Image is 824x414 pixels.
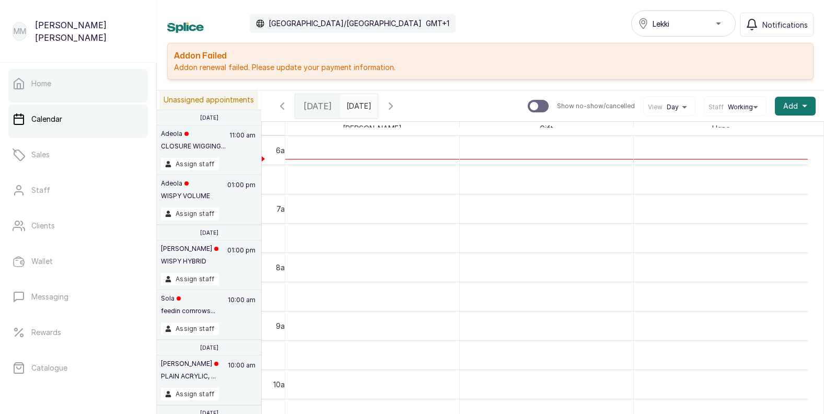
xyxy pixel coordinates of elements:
p: 11:00 am [228,130,257,158]
p: CLOSURE WIGGING... [161,142,226,151]
h2: Addon Failed [174,50,807,62]
span: Notifications [762,19,808,30]
span: [DATE] [304,100,332,112]
p: Sales [31,149,50,160]
p: WISPY HYBRID [161,257,218,266]
p: Messaging [31,292,68,302]
p: WISPY VOLUME [161,192,210,200]
p: 01:00 pm [226,179,257,208]
span: Lekki [653,18,669,29]
p: Sola [161,294,215,303]
span: View [648,103,663,111]
a: Wallet [8,247,148,276]
span: Day [667,103,679,111]
button: Assign staff [161,158,219,170]
span: Staff [709,103,724,111]
p: Home [31,78,51,89]
a: Catalogue [8,353,148,383]
button: Add [775,97,816,116]
p: [DATE] [200,114,218,121]
span: Hene [710,122,732,135]
button: Assign staff [161,323,219,335]
p: Rewards [31,327,61,338]
div: [DATE] [295,94,340,118]
p: GMT+1 [426,18,449,29]
a: Sales [8,140,148,169]
p: [GEOGRAPHIC_DATA]/[GEOGRAPHIC_DATA] [269,18,422,29]
p: Clients [31,221,55,231]
div: 10am [271,379,293,390]
a: Rewards [8,318,148,347]
a: Clients [8,211,148,240]
p: [PERSON_NAME] [PERSON_NAME] [35,19,144,44]
span: [PERSON_NAME] [341,122,404,135]
div: 8am [274,262,293,273]
p: [DATE] [200,344,218,351]
p: Unassigned appointments [159,90,258,109]
p: 10:00 am [226,294,257,323]
p: Calendar [31,114,62,124]
p: 01:00 pm [226,245,257,273]
p: Staff [31,185,50,195]
p: [PERSON_NAME] [161,360,218,368]
div: 7am [274,203,293,214]
span: Gift [538,122,555,135]
button: Assign staff [161,273,219,285]
button: Lekki [631,10,736,37]
p: Addon renewal failed. Please update your payment information. [174,62,807,73]
a: Calendar [8,105,148,134]
span: Working [728,103,753,111]
button: Assign staff [161,208,219,220]
p: [DATE] [200,229,218,236]
p: Wallet [31,256,53,267]
a: Messaging [8,282,148,312]
p: Adeola [161,179,210,188]
div: 9am [274,320,293,331]
a: Staff [8,176,148,205]
span: Add [783,101,798,111]
button: ViewDay [648,103,691,111]
a: Home [8,69,148,98]
button: Assign staff [161,388,219,400]
p: 10:00 am [226,360,257,388]
p: PLAIN ACRYLIC, ... [161,372,218,381]
p: [PERSON_NAME] [161,245,218,253]
button: StaffWorking [709,103,762,111]
p: feedin cornrows... [161,307,215,315]
p: Adeola [161,130,226,138]
button: Notifications [740,13,814,37]
p: Show no-show/cancelled [557,102,635,110]
div: 6am [274,145,293,156]
p: Catalogue [31,363,67,373]
p: MM [14,26,26,37]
